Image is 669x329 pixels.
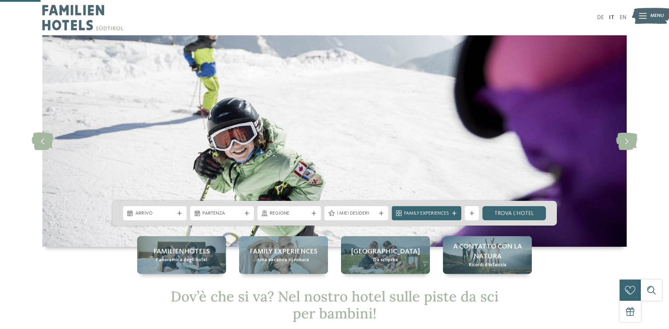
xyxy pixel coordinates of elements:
[337,210,376,217] span: I miei desideri
[443,236,532,274] a: Hotel sulle piste da sci per bambini: divertimento senza confini A contatto con la natura Ricordi...
[135,210,175,217] span: Arrivo
[341,236,430,274] a: Hotel sulle piste da sci per bambini: divertimento senza confini [GEOGRAPHIC_DATA] Da scoprire
[620,15,627,20] a: EN
[171,287,499,322] span: Dov’è che si va? Nel nostro hotel sulle piste da sci per bambini!
[258,257,309,264] span: Una vacanza su misura
[202,210,242,217] span: Partenza
[404,210,449,217] span: Family Experiences
[650,12,664,19] span: Menu
[250,247,317,257] span: Family experiences
[239,236,328,274] a: Hotel sulle piste da sci per bambini: divertimento senza confini Family experiences Una vacanza s...
[42,35,627,247] img: Hotel sulle piste da sci per bambini: divertimento senza confini
[156,257,207,264] span: Panoramica degli hotel
[597,15,604,20] a: DE
[373,257,398,264] span: Da scoprire
[351,247,420,257] span: [GEOGRAPHIC_DATA]
[482,206,546,220] a: trova l’hotel
[450,242,525,262] span: A contatto con la natura
[609,15,614,20] a: IT
[137,236,226,274] a: Hotel sulle piste da sci per bambini: divertimento senza confini Familienhotels Panoramica degli ...
[153,247,210,257] span: Familienhotels
[270,210,309,217] span: Regione
[469,262,506,269] span: Ricordi d’infanzia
